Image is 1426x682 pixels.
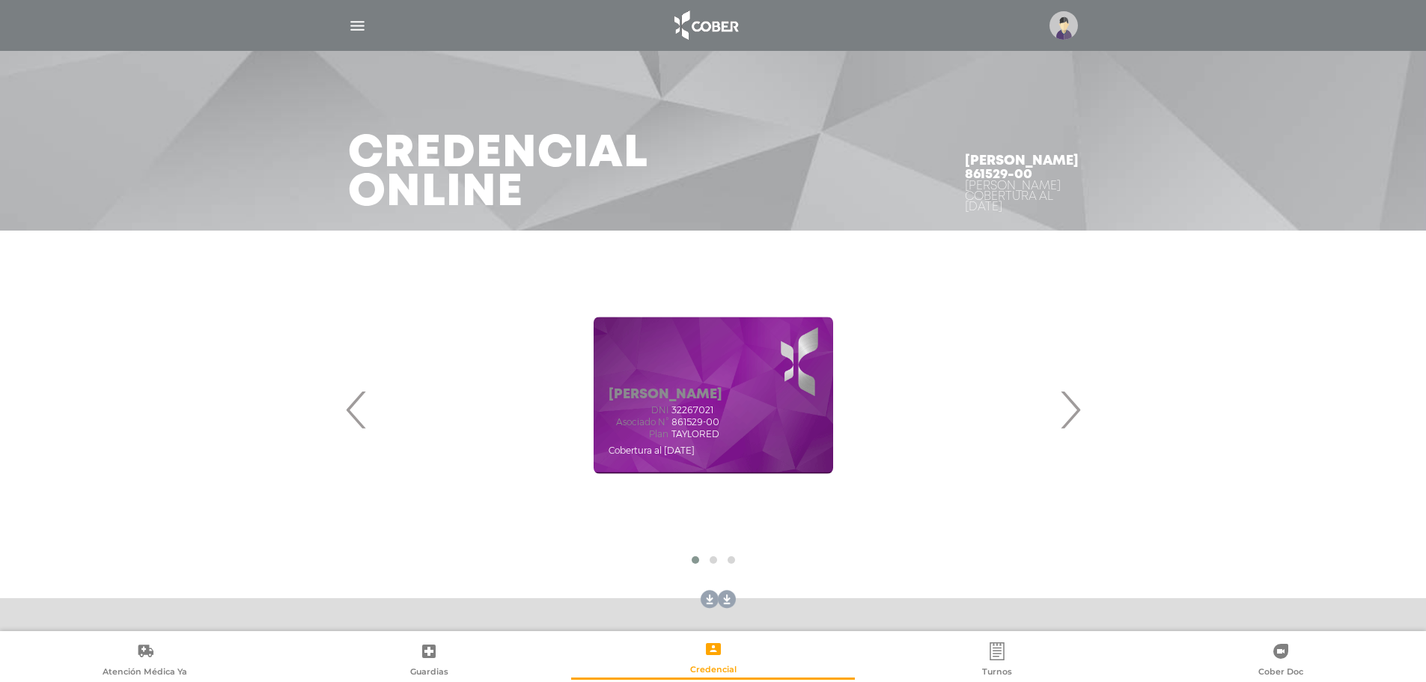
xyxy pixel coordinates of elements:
[666,7,745,43] img: logo_cober_home-white.png
[609,405,668,415] span: DNI
[103,666,187,680] span: Atención Médica Ya
[671,429,719,439] span: TAYLORED
[571,639,855,678] a: Credencial
[965,154,1079,181] h4: [PERSON_NAME] 861529-00
[348,16,367,35] img: Cober_menu-lines-white.svg
[609,445,695,456] span: Cobertura al [DATE]
[1139,642,1423,680] a: Cober Doc
[410,666,448,680] span: Guardias
[342,369,371,450] span: Previous
[609,417,668,427] span: Asociado N°
[671,405,713,415] span: 32267021
[1258,666,1303,680] span: Cober Doc
[1055,369,1085,450] span: Next
[855,642,1139,680] a: Turnos
[690,664,737,678] span: Credencial
[609,429,668,439] span: Plan
[671,417,719,427] span: 861529-00
[287,642,570,680] a: Guardias
[348,135,648,213] h3: Credencial Online
[609,387,722,404] h5: [PERSON_NAME]
[1049,11,1078,40] img: profile-placeholder.svg
[982,666,1012,680] span: Turnos
[3,642,287,680] a: Atención Médica Ya
[965,181,1079,213] div: [PERSON_NAME] Cobertura al [DATE]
